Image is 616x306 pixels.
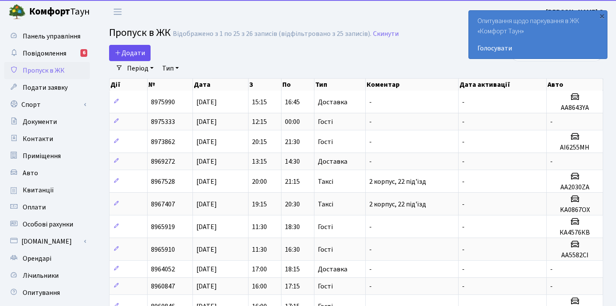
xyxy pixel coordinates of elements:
[23,271,59,280] span: Лічильники
[469,11,607,59] div: Опитування щодо паркування в ЖК «Комфорт Таун»
[369,245,372,254] span: -
[462,157,465,166] span: -
[318,266,347,273] span: Доставка
[4,216,90,233] a: Особові рахунки
[318,118,333,125] span: Гості
[318,138,333,145] span: Гості
[252,137,267,147] span: 20:15
[318,201,333,208] span: Таксі
[550,117,553,127] span: -
[462,177,465,186] span: -
[252,222,267,232] span: 11:30
[252,245,267,254] span: 11:30
[369,265,372,274] span: -
[23,220,73,229] span: Особові рахунки
[462,97,465,107] span: -
[285,137,300,147] span: 21:30
[196,200,217,209] span: [DATE]
[4,199,90,216] a: Оплати
[151,97,175,107] span: 8975990
[369,157,372,166] span: -
[196,282,217,291] span: [DATE]
[285,222,300,232] span: 18:30
[196,222,217,232] span: [DATE]
[369,97,372,107] span: -
[29,5,90,19] span: Таун
[148,79,193,91] th: №
[4,250,90,267] a: Орендарі
[151,200,175,209] span: 8967407
[196,245,217,254] span: [DATE]
[369,200,426,209] span: 2 корпус, 22 під'їзд
[462,137,465,147] span: -
[23,151,61,161] span: Приміщення
[550,282,553,291] span: -
[318,178,333,185] span: Таксі
[4,233,90,250] a: [DOMAIN_NAME]
[23,83,68,92] span: Подати заявку
[23,168,38,178] span: Авто
[151,265,175,274] span: 8964052
[151,245,175,254] span: 8965910
[4,182,90,199] a: Квитанції
[23,49,66,58] span: Повідомлення
[4,165,90,182] a: Авто
[109,25,171,40] span: Пропуск в ЖК
[109,45,151,61] a: Додати
[196,157,217,166] span: [DATE]
[23,66,65,75] span: Пропуск в ЖК
[151,137,175,147] span: 8973862
[598,12,606,20] div: ×
[285,97,300,107] span: 16:45
[318,283,333,290] span: Гості
[285,177,300,186] span: 21:15
[151,177,175,186] span: 8967528
[252,157,267,166] span: 13:15
[4,28,90,45] a: Панель управління
[462,282,465,291] span: -
[252,200,267,209] span: 19:15
[196,265,217,274] span: [DATE]
[550,206,599,214] h5: KA0867OX
[4,147,90,165] a: Приміщення
[23,117,57,127] span: Документи
[23,203,46,212] span: Оплати
[23,32,80,41] span: Панель управління
[318,158,347,165] span: Доставка
[4,113,90,130] a: Документи
[107,5,128,19] button: Переключити навігацію
[318,99,347,106] span: Доставка
[366,79,459,91] th: Коментар
[547,79,603,91] th: Авто
[285,157,300,166] span: 14:30
[462,245,465,254] span: -
[318,224,333,230] span: Гості
[285,265,300,274] span: 18:15
[196,137,217,147] span: [DATE]
[477,43,598,53] a: Голосувати
[369,117,372,127] span: -
[196,117,217,127] span: [DATE]
[151,157,175,166] span: 8969272
[462,265,465,274] span: -
[4,267,90,284] a: Лічильники
[373,30,399,38] a: Скинути
[462,200,465,209] span: -
[550,183,599,191] h5: АА2030ZA
[369,137,372,147] span: -
[462,222,465,232] span: -
[252,117,267,127] span: 12:15
[369,282,372,291] span: -
[550,144,599,152] h5: AI6255MH
[196,177,217,186] span: [DATE]
[23,134,53,144] span: Контакти
[546,7,606,17] a: [PERSON_NAME] О.
[115,48,145,58] span: Додати
[124,61,157,76] a: Період
[151,282,175,291] span: 8960847
[252,97,267,107] span: 15:15
[4,79,90,96] a: Подати заявку
[151,117,175,127] span: 8975333
[23,185,54,195] span: Квитанції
